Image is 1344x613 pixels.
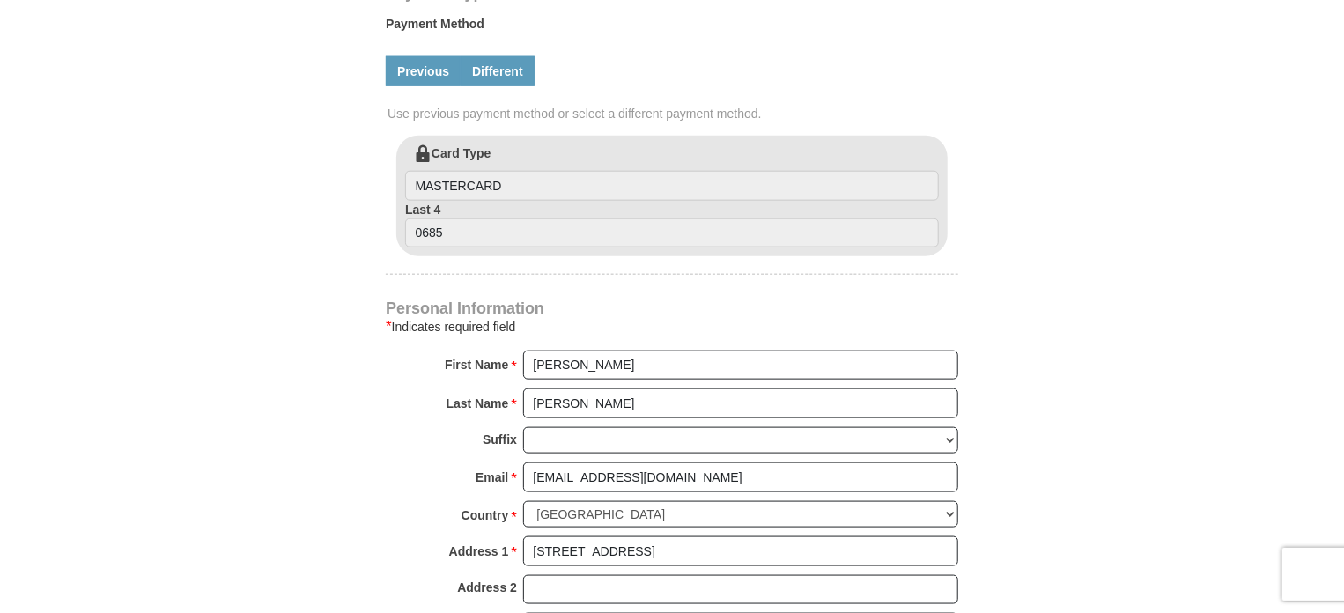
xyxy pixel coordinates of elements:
[449,539,509,564] strong: Address 1
[405,201,939,248] label: Last 4
[483,427,517,452] strong: Suffix
[457,575,517,600] strong: Address 2
[386,316,958,337] div: Indicates required field
[386,301,958,315] h4: Personal Information
[405,171,939,201] input: Card Type
[405,218,939,248] input: Last 4
[476,465,508,490] strong: Email
[461,56,535,86] a: Different
[445,352,508,377] strong: First Name
[386,56,461,86] a: Previous
[405,144,939,201] label: Card Type
[462,503,509,528] strong: Country
[388,105,960,122] span: Use previous payment method or select a different payment method.
[386,15,958,41] label: Payment Method
[447,391,509,416] strong: Last Name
